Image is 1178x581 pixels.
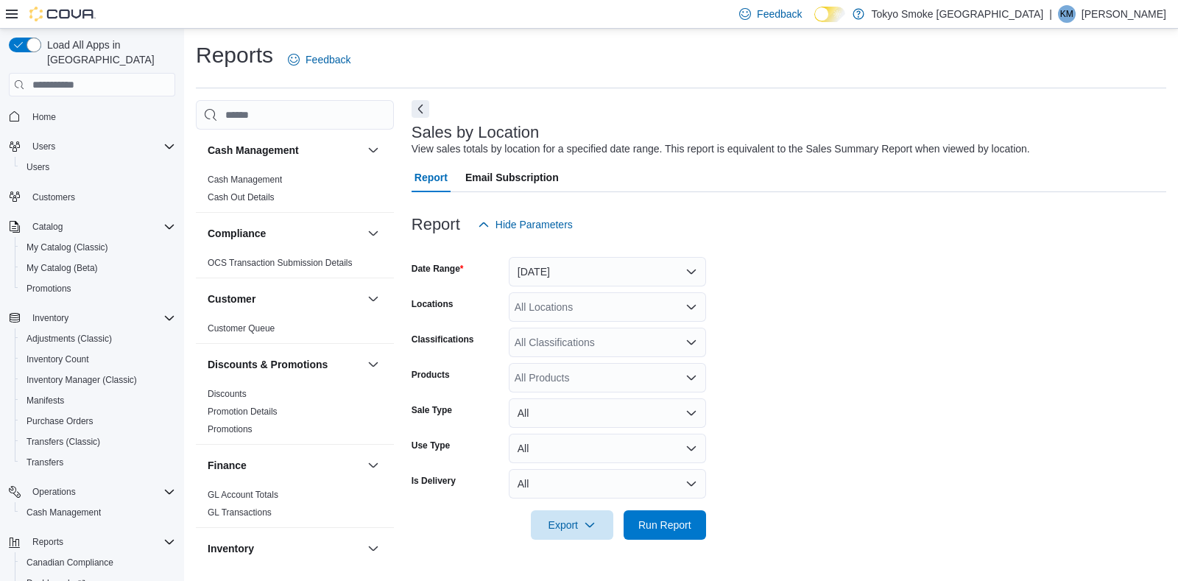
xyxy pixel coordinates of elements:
[495,217,573,232] span: Hide Parameters
[531,510,613,540] button: Export
[21,554,119,571] a: Canadian Compliance
[21,504,107,521] a: Cash Management
[27,138,61,155] button: Users
[412,475,456,487] label: Is Delivery
[208,226,361,241] button: Compliance
[196,385,394,444] div: Discounts & Promotions
[27,507,101,518] span: Cash Management
[27,262,98,274] span: My Catalog (Beta)
[509,469,706,499] button: All
[15,502,181,523] button: Cash Management
[364,290,382,308] button: Customer
[208,192,275,203] a: Cash Out Details
[412,440,450,451] label: Use Type
[27,374,137,386] span: Inventory Manager (Classic)
[208,292,255,306] h3: Customer
[15,237,181,258] button: My Catalog (Classic)
[32,536,63,548] span: Reports
[282,45,356,74] a: Feedback
[21,433,106,451] a: Transfers (Classic)
[208,458,361,473] button: Finance
[208,388,247,400] span: Discounts
[196,486,394,527] div: Finance
[27,108,62,126] a: Home
[624,510,706,540] button: Run Report
[27,309,175,327] span: Inventory
[3,186,181,208] button: Customers
[364,540,382,557] button: Inventory
[41,38,175,67] span: Load All Apps in [GEOGRAPHIC_DATA]
[412,334,474,345] label: Classifications
[15,349,181,370] button: Inventory Count
[415,163,448,192] span: Report
[685,372,697,384] button: Open list of options
[208,424,253,434] a: Promotions
[21,330,118,348] a: Adjustments (Classic)
[196,171,394,212] div: Cash Management
[208,507,272,518] a: GL Transactions
[196,41,273,70] h1: Reports
[638,518,691,532] span: Run Report
[21,158,55,176] a: Users
[364,457,382,474] button: Finance
[27,242,108,253] span: My Catalog (Classic)
[208,406,278,418] span: Promotion Details
[3,532,181,552] button: Reports
[21,554,175,571] span: Canadian Compliance
[27,415,94,427] span: Purchase Orders
[364,141,382,159] button: Cash Management
[21,239,114,256] a: My Catalog (Classic)
[21,330,175,348] span: Adjustments (Classic)
[465,163,559,192] span: Email Subscription
[3,216,181,237] button: Catalog
[27,188,175,206] span: Customers
[196,254,394,278] div: Compliance
[208,423,253,435] span: Promotions
[208,175,282,185] a: Cash Management
[15,432,181,452] button: Transfers (Classic)
[3,308,181,328] button: Inventory
[21,158,175,176] span: Users
[21,504,175,521] span: Cash Management
[21,454,69,471] a: Transfers
[872,5,1044,23] p: Tokyo Smoke [GEOGRAPHIC_DATA]
[364,356,382,373] button: Discounts & Promotions
[21,351,175,368] span: Inventory Count
[814,7,845,22] input: Dark Mode
[15,390,181,411] button: Manifests
[21,412,99,430] a: Purchase Orders
[15,328,181,349] button: Adjustments (Classic)
[412,216,460,233] h3: Report
[412,369,450,381] label: Products
[27,283,71,295] span: Promotions
[32,221,63,233] span: Catalog
[1049,5,1052,23] p: |
[21,280,175,297] span: Promotions
[208,191,275,203] span: Cash Out Details
[1082,5,1166,23] p: [PERSON_NAME]
[540,510,604,540] span: Export
[1058,5,1076,23] div: Kory McNabb
[21,259,175,277] span: My Catalog (Beta)
[15,258,181,278] button: My Catalog (Beta)
[208,174,282,186] span: Cash Management
[472,210,579,239] button: Hide Parameters
[208,323,275,334] span: Customer Queue
[27,309,74,327] button: Inventory
[412,141,1030,157] div: View sales totals by location for a specified date range. This report is equivalent to the Sales ...
[27,107,175,125] span: Home
[208,292,361,306] button: Customer
[21,280,77,297] a: Promotions
[27,557,113,568] span: Canadian Compliance
[208,489,278,501] span: GL Account Totals
[412,100,429,118] button: Next
[208,143,361,158] button: Cash Management
[27,457,63,468] span: Transfers
[27,138,175,155] span: Users
[208,389,247,399] a: Discounts
[15,278,181,299] button: Promotions
[509,398,706,428] button: All
[27,395,64,406] span: Manifests
[21,259,104,277] a: My Catalog (Beta)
